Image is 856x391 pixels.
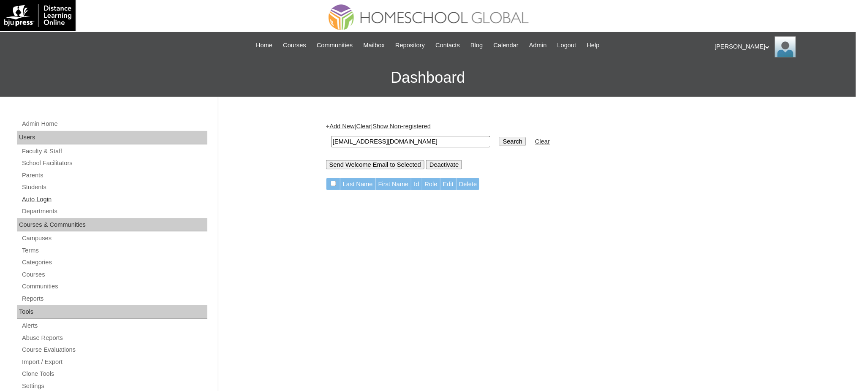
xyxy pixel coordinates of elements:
[529,41,547,50] span: Admin
[317,41,353,50] span: Communities
[21,269,207,280] a: Courses
[715,36,848,57] div: [PERSON_NAME]
[21,194,207,205] a: Auto Login
[395,41,425,50] span: Repository
[525,41,551,50] a: Admin
[583,41,604,50] a: Help
[21,146,207,157] a: Faculty & Staff
[411,178,421,190] td: Id
[340,178,375,190] td: Last Name
[313,41,357,50] a: Communities
[457,178,479,190] td: Delete
[494,41,519,50] span: Calendar
[21,281,207,292] a: Communities
[17,305,207,319] div: Tools
[21,333,207,343] a: Abuse Reports
[364,41,385,50] span: Mailbox
[4,4,71,27] img: logo-white.png
[440,178,456,190] td: Edit
[17,218,207,232] div: Courses & Communities
[356,123,371,130] a: Clear
[329,123,354,130] a: Add New
[21,245,207,256] a: Terms
[535,138,550,145] a: Clear
[376,178,411,190] td: First Name
[21,158,207,168] a: School Facilitators
[431,41,464,50] a: Contacts
[489,41,523,50] a: Calendar
[21,345,207,355] a: Course Evaluations
[21,119,207,129] a: Admin Home
[4,59,852,97] h3: Dashboard
[17,131,207,144] div: Users
[21,233,207,244] a: Campuses
[775,36,796,57] img: Ariane Ebuen
[435,41,460,50] span: Contacts
[21,320,207,331] a: Alerts
[283,41,306,50] span: Courses
[500,137,526,146] input: Search
[21,293,207,304] a: Reports
[373,123,431,130] a: Show Non-registered
[326,160,424,169] input: Send Welcome Email to Selected
[21,170,207,181] a: Parents
[256,41,272,50] span: Home
[587,41,600,50] span: Help
[21,357,207,367] a: Import / Export
[279,41,310,50] a: Courses
[426,160,462,169] input: Deactivate
[466,41,487,50] a: Blog
[21,257,207,268] a: Categories
[391,41,429,50] a: Repository
[359,41,389,50] a: Mailbox
[422,178,440,190] td: Role
[331,136,490,147] input: Search
[21,182,207,193] a: Students
[21,369,207,379] a: Clone Tools
[470,41,483,50] span: Blog
[326,122,744,169] div: + | |
[21,206,207,217] a: Departments
[553,41,581,50] a: Logout
[557,41,576,50] span: Logout
[252,41,277,50] a: Home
